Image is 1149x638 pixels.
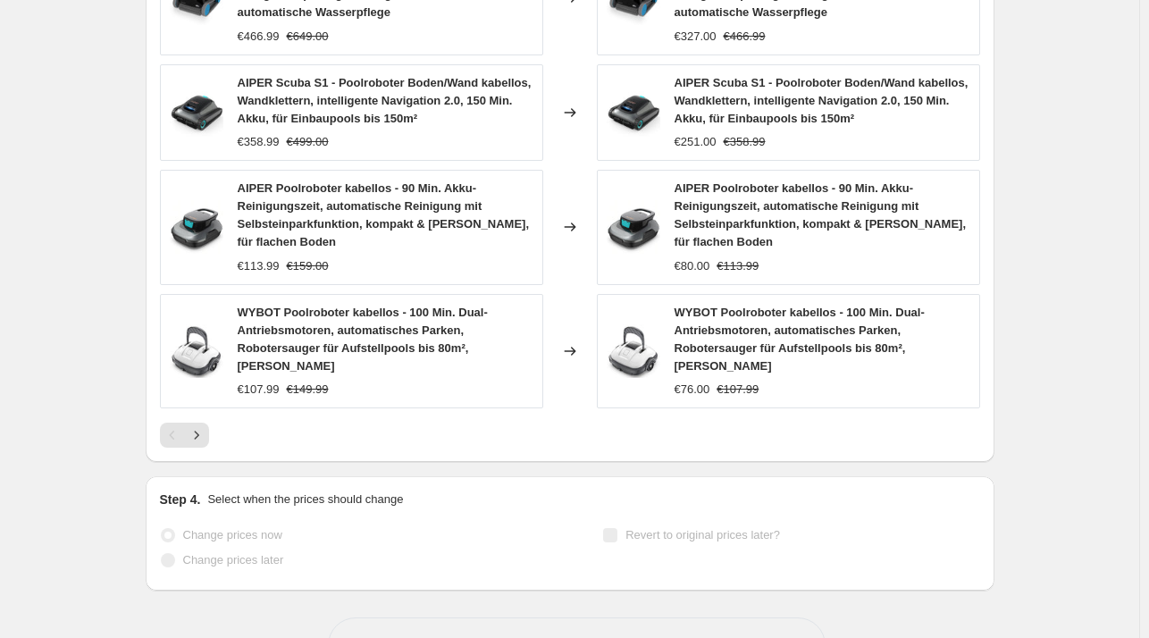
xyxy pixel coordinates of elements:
span: Change prices now [183,528,282,541]
span: AIPER Poolroboter kabellos - 90 Min. Akku-Reinigungszeit, automatische Reinigung mit Selbsteinpar... [675,181,967,248]
div: €76.00 [675,381,710,399]
strike: €499.00 [287,133,329,151]
div: €327.00 [675,28,717,46]
strike: €113.99 [717,257,759,275]
strike: €107.99 [717,381,759,399]
strike: €159.00 [287,257,329,275]
img: 41ZjeOeBIdL_80x.jpg [607,324,660,378]
img: 61uAsF0fQCL_80x.jpg [607,200,660,254]
strike: €358.99 [724,133,766,151]
div: €107.99 [238,381,280,399]
span: AIPER Scuba S1 - Poolroboter Boden/Wand kabellos, Wandklettern, intelligente Navigation 2.0, 150 ... [238,76,532,125]
p: Select when the prices should change [207,491,403,508]
span: Revert to original prices later? [625,528,780,541]
div: €251.00 [675,133,717,151]
strike: €149.99 [287,381,329,399]
div: €80.00 [675,257,710,275]
img: 41ZjeOeBIdL_80x.jpg [170,324,223,378]
img: 61uAsF0fQCL_80x.jpg [170,200,223,254]
div: €466.99 [238,28,280,46]
span: WYBOT Poolroboter kabellos - 100 Min. Dual-Antriebsmotoren, automatisches Parken, Robotersauger f... [238,306,488,373]
strike: €649.00 [287,28,329,46]
div: €113.99 [238,257,280,275]
strike: €466.99 [724,28,766,46]
span: AIPER Poolroboter kabellos - 90 Min. Akku-Reinigungszeit, automatische Reinigung mit Selbsteinpar... [238,181,530,248]
span: AIPER Scuba S1 - Poolroboter Boden/Wand kabellos, Wandklettern, intelligente Navigation 2.0, 150 ... [675,76,969,125]
button: Next [184,423,209,448]
div: €358.99 [238,133,280,151]
span: WYBOT Poolroboter kabellos - 100 Min. Dual-Antriebsmotoren, automatisches Parken, Robotersauger f... [675,306,925,373]
nav: Pagination [160,423,209,448]
img: 615v7m73fEL_80x.jpg [607,86,660,139]
h2: Step 4. [160,491,201,508]
span: Change prices later [183,553,284,567]
img: 615v7m73fEL_80x.jpg [170,86,223,139]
